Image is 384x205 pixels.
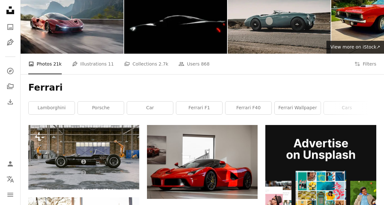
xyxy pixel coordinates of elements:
a: cars [324,102,370,114]
a: Illustrations [4,36,17,49]
a: Explore [4,65,17,77]
a: Illustrations 11 [72,54,114,74]
a: car [127,102,173,114]
a: porsche [78,102,124,114]
a: Collections 2.7k [124,54,168,74]
button: Filters [354,54,376,74]
a: Photos [4,21,17,33]
img: 3d render of beautiful vintage race car [28,125,139,190]
a: ferrari wallpaper [275,102,321,114]
a: Home — Unsplash [4,4,17,18]
button: Language [4,173,17,186]
a: Download History [4,95,17,108]
a: Log in / Sign up [4,157,17,170]
h1: Ferrari [28,82,376,94]
a: lamborghini [29,102,75,114]
a: View more on iStock↗ [326,41,384,54]
span: 11 [108,60,114,67]
span: 2.7k [159,60,168,67]
button: Menu [4,188,17,201]
a: ferrari f1 [176,102,222,114]
span: View more on iStock ↗ [330,44,380,49]
a: 3d render of beautiful vintage race car [28,154,139,160]
a: red ferrari 458 italia parked in front of white wall [147,159,258,165]
a: Collections [4,80,17,93]
a: Users 868 [178,54,209,74]
span: 868 [201,60,210,67]
img: red ferrari 458 italia parked in front of white wall [147,125,258,199]
a: ferrari f40 [225,102,271,114]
